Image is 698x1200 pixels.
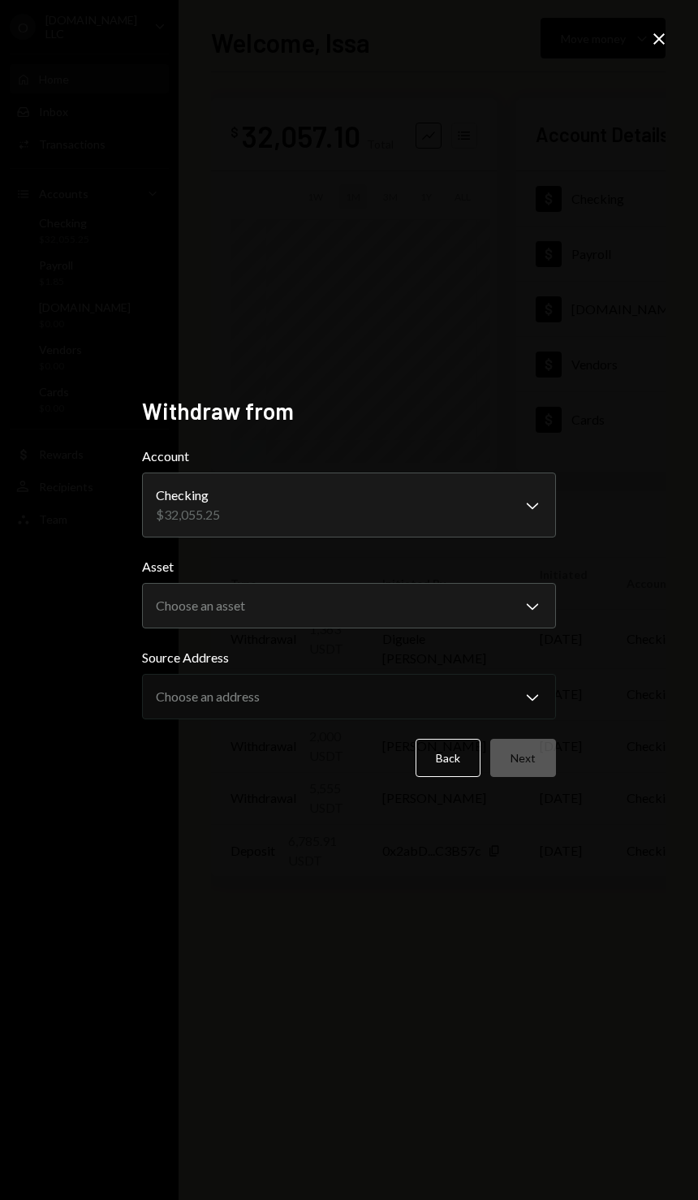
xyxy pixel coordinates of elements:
h2: Withdraw from [142,395,556,427]
label: Account [142,447,556,466]
button: Source Address [142,674,556,719]
label: Source Address [142,648,556,667]
label: Asset [142,557,556,576]
button: Account [142,473,556,537]
button: Back [416,739,480,777]
button: Asset [142,583,556,628]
